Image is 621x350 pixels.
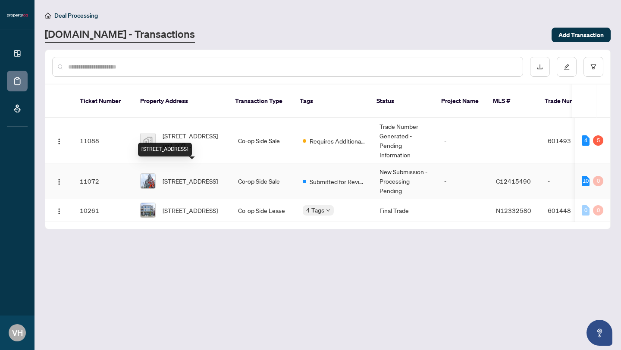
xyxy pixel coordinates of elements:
span: download [537,64,543,70]
td: 11088 [73,118,133,163]
img: thumbnail-img [141,203,155,218]
img: Logo [56,138,63,145]
button: Open asap [586,320,612,346]
td: New Submission - Processing Pending [373,163,437,199]
img: thumbnail-img [141,133,155,148]
span: VH [12,327,23,339]
div: 0 [593,176,603,186]
td: 601493 [541,118,601,163]
span: Submitted for Review [310,177,366,186]
td: Co-op Side Lease [231,199,296,222]
th: Status [370,84,434,118]
img: Logo [56,208,63,215]
td: Trade Number Generated - Pending Information [373,118,437,163]
td: Co-op Side Sale [231,163,296,199]
button: Add Transaction [552,28,611,42]
td: 11072 [73,163,133,199]
th: Transaction Type [228,84,293,118]
span: edit [564,64,570,70]
span: home [45,12,51,19]
span: [STREET_ADDRESS] [163,206,218,215]
span: 4 Tags [306,205,324,215]
button: filter [583,57,603,77]
span: C12415490 [496,177,531,185]
th: Project Name [434,84,486,118]
div: 4 [582,135,590,146]
td: Co-op Side Sale [231,118,296,163]
div: 0 [582,205,590,216]
span: filter [590,64,596,70]
span: [STREET_ADDRESS] [163,176,218,186]
a: [DOMAIN_NAME] - Transactions [45,27,195,43]
div: 5 [593,135,603,146]
div: [STREET_ADDRESS] [138,143,192,156]
th: MLS # [486,84,538,118]
button: edit [557,57,577,77]
td: - [541,163,601,199]
th: Property Address [133,84,228,118]
img: Logo [56,178,63,185]
td: 10261 [73,199,133,222]
button: Logo [52,174,66,188]
img: logo [7,13,28,18]
span: Requires Additional Docs [310,136,366,146]
button: Logo [52,203,66,217]
div: 0 [593,205,603,216]
th: Ticket Number [73,84,133,118]
td: Final Trade [373,199,437,222]
button: Logo [52,134,66,147]
span: Add Transaction [558,28,604,42]
td: - [437,163,489,199]
span: Deal Processing [54,12,98,19]
td: - [437,118,489,163]
button: download [530,57,550,77]
td: - [437,199,489,222]
th: Trade Number [538,84,598,118]
span: down [326,208,330,212]
th: Tags [293,84,370,118]
img: thumbnail-img [141,174,155,188]
td: 601448 [541,199,601,222]
span: [STREET_ADDRESS] unit 207, [GEOGRAPHIC_DATA], [GEOGRAPHIC_DATA], [GEOGRAPHIC_DATA] [163,131,224,150]
div: 10 [582,176,590,186]
span: N12332580 [496,206,531,214]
